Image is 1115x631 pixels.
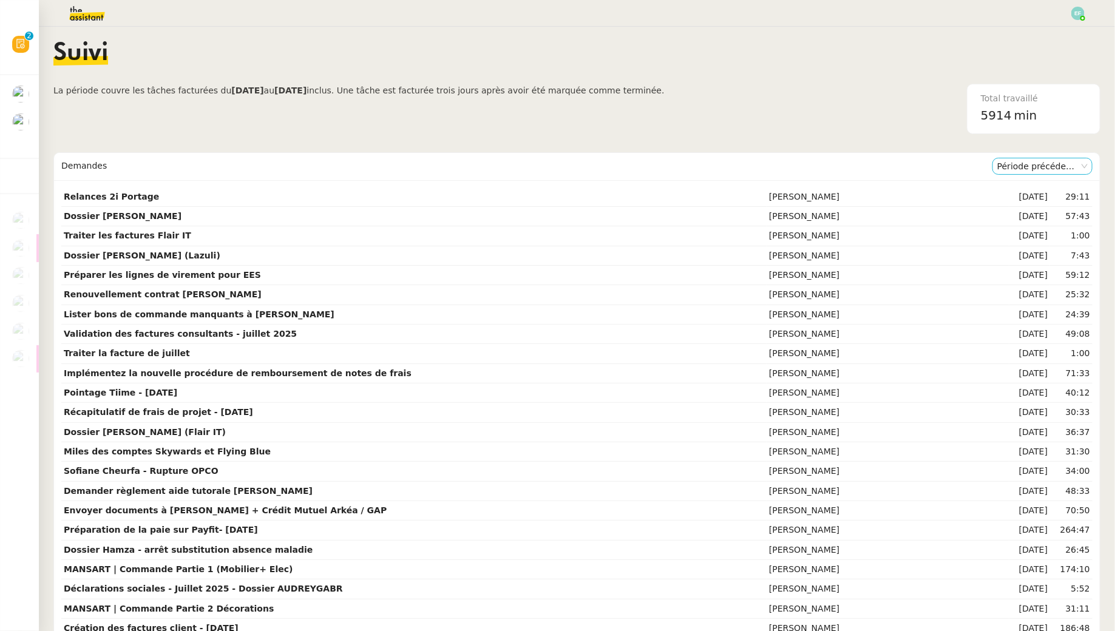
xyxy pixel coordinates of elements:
[64,427,226,437] strong: Dossier [PERSON_NAME] (Flair IT)
[1050,364,1093,383] td: 71:33
[1050,344,1093,363] td: 1:00
[1009,226,1050,246] td: [DATE]
[274,86,307,95] b: [DATE]
[1009,246,1050,266] td: [DATE]
[64,348,190,358] strong: Traiter la facture de juillet
[1009,364,1050,383] td: [DATE]
[767,521,1009,540] td: [PERSON_NAME]
[767,423,1009,442] td: [PERSON_NAME]
[64,368,412,378] strong: Implémentez la nouvelle procédure de remboursement de notes de frais
[767,442,1009,462] td: [PERSON_NAME]
[1009,541,1050,560] td: [DATE]
[12,113,29,130] img: users%2FQNmrJKjvCnhZ9wRJPnUNc9lj8eE3%2Favatar%2F5ca36b56-0364-45de-a850-26ae83da85f1
[1009,266,1050,285] td: [DATE]
[1050,403,1093,422] td: 30:33
[767,383,1009,403] td: [PERSON_NAME]
[1009,325,1050,344] td: [DATE]
[1009,207,1050,226] td: [DATE]
[1009,442,1050,462] td: [DATE]
[53,41,108,66] span: Suivi
[1009,403,1050,422] td: [DATE]
[1009,285,1050,305] td: [DATE]
[64,289,262,299] strong: Renouvellement contrat [PERSON_NAME]
[767,364,1009,383] td: [PERSON_NAME]
[767,462,1009,481] td: [PERSON_NAME]
[767,207,1009,226] td: [PERSON_NAME]
[1009,305,1050,325] td: [DATE]
[12,323,29,340] img: users%2FutyFSk64t3XkVZvBICD9ZGkOt3Y2%2Favatar%2F51cb3b97-3a78-460b-81db-202cf2efb2f3
[1050,226,1093,246] td: 1:00
[1009,187,1050,207] td: [DATE]
[767,246,1009,266] td: [PERSON_NAME]
[307,86,664,95] span: inclus. Une tâche est facturée trois jours après avoir été marquée comme terminée.
[12,86,29,103] img: users%2FlEKjZHdPaYMNgwXp1mLJZ8r8UFs1%2Favatar%2F1e03ee85-bb59-4f48-8ffa-f076c2e8c285
[1009,344,1050,363] td: [DATE]
[12,295,29,312] img: users%2FSg6jQljroSUGpSfKFUOPmUmNaZ23%2Favatar%2FUntitled.png
[1050,423,1093,442] td: 36:37
[64,564,293,574] strong: MANSART | Commande Partie 1 (Mobilier+ Elec)
[1050,579,1093,599] td: 5:52
[1009,501,1050,521] td: [DATE]
[1009,560,1050,579] td: [DATE]
[1050,207,1093,226] td: 57:43
[1050,462,1093,481] td: 34:00
[1050,187,1093,207] td: 29:11
[64,231,191,240] strong: Traiter les factures Flair IT
[981,108,1012,123] span: 5914
[997,158,1088,174] nz-select-item: Période précédente
[64,525,258,535] strong: Préparation de la paie sur Payfit- [DATE]
[64,584,343,593] strong: Déclarations sociales - Juillet 2025 - Dossier AUDREYGABR
[64,486,313,496] strong: Demander règlement aide tutorale [PERSON_NAME]
[61,154,992,178] div: Demandes
[767,560,1009,579] td: [PERSON_NAME]
[12,350,29,367] img: users%2FSg6jQljroSUGpSfKFUOPmUmNaZ23%2Favatar%2FUntitled.png
[1009,462,1050,481] td: [DATE]
[64,309,334,319] strong: Lister bons de commande manquants à [PERSON_NAME]
[1009,521,1050,540] td: [DATE]
[64,211,181,221] strong: Dossier [PERSON_NAME]
[64,545,313,555] strong: Dossier Hamza - arrêt substitution absence maladie
[1009,482,1050,501] td: [DATE]
[1050,325,1093,344] td: 49:08
[767,266,1009,285] td: [PERSON_NAME]
[1009,579,1050,599] td: [DATE]
[767,344,1009,363] td: [PERSON_NAME]
[767,599,1009,619] td: [PERSON_NAME]
[53,86,231,95] span: La période couvre les tâches facturées du
[1050,541,1093,560] td: 26:45
[1050,501,1093,521] td: 70:50
[12,267,29,284] img: users%2FSg6jQljroSUGpSfKFUOPmUmNaZ23%2Favatar%2FUntitled.png
[64,251,220,260] strong: Dossier [PERSON_NAME] (Lazuli)
[264,86,274,95] span: au
[767,403,1009,422] td: [PERSON_NAME]
[25,32,33,40] nz-badge-sup: 2
[12,212,29,229] img: users%2FfjlNmCTkLiVoA3HQjY3GA5JXGxb2%2Favatar%2Fstarofservice_97480retdsc0392.png
[1050,266,1093,285] td: 59:12
[1009,423,1050,442] td: [DATE]
[767,226,1009,246] td: [PERSON_NAME]
[767,325,1009,344] td: [PERSON_NAME]
[231,86,263,95] b: [DATE]
[1050,246,1093,266] td: 7:43
[1009,599,1050,619] td: [DATE]
[1050,383,1093,403] td: 40:12
[64,604,274,613] strong: MANSART | Commande Partie 2 Décorations
[64,270,261,280] strong: Préparer les lignes de virement pour EES
[767,501,1009,521] td: [PERSON_NAME]
[767,541,1009,560] td: [PERSON_NAME]
[767,482,1009,501] td: [PERSON_NAME]
[1050,285,1093,305] td: 25:32
[1014,106,1037,126] span: min
[1050,442,1093,462] td: 31:30
[64,447,271,456] strong: Miles des comptes Skywards et Flying Blue
[1071,7,1085,20] img: svg
[767,579,1009,599] td: [PERSON_NAME]
[64,329,297,339] strong: Validation des factures consultants - juillet 2025
[1009,383,1050,403] td: [DATE]
[27,32,32,42] p: 2
[1050,560,1093,579] td: 174:10
[12,240,29,257] img: users%2FSg6jQljroSUGpSfKFUOPmUmNaZ23%2Favatar%2FUntitled.png
[1050,482,1093,501] td: 48:33
[1050,599,1093,619] td: 31:11
[1050,521,1093,540] td: 264:47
